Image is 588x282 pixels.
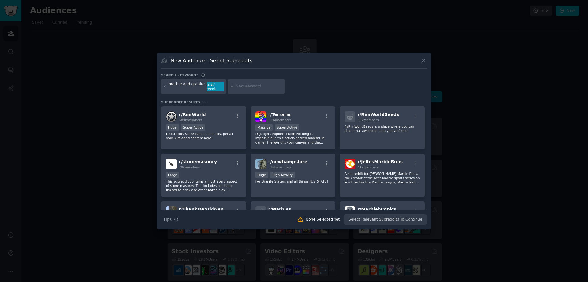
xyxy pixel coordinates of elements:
[166,159,177,169] img: stonemasonry
[161,100,200,104] span: Subreddit Results
[357,207,396,212] span: r/ Marblelympics
[345,172,420,184] p: A subreddit for [PERSON_NAME] Marble Runs, the creator of the best marble sports series on YouTub...
[161,73,199,77] h3: Search keywords
[166,179,241,192] p: This subreddit contains almost every aspect of stone masonry. This includes but is not limited to...
[255,111,266,122] img: Terraria
[171,57,252,64] h3: New Audience - Select Subreddits
[306,217,340,222] div: None Selected Yet
[268,207,291,212] span: r/ Marbles
[163,216,172,223] span: Tips
[202,100,206,104] span: 16
[179,159,217,164] span: r/ stonemasonry
[345,124,420,133] p: /r/RimWorldSeeds is a place where you can share that awesome map you've found
[179,207,224,212] span: r/ ThanksWorldGen
[268,165,292,169] span: 136k members
[270,172,295,178] div: High Activity
[275,124,300,131] div: Super Active
[179,118,202,122] span: 588k members
[179,112,206,117] span: r/ RimWorld
[357,159,403,164] span: r/ JellesMarbleRuns
[255,172,268,178] div: Huge
[255,132,331,145] p: Dig, fight, explore, build! Nothing is impossible in this action-packed adventure game. The world...
[255,159,266,169] img: newhampshire
[255,179,331,183] p: For Granite Staters and all things [US_STATE]
[166,132,241,140] p: Discussion, screenshots, and links, get all your RimWorld content here!
[181,124,206,131] div: Super Active
[255,124,273,131] div: Massive
[268,118,292,122] span: 1.5M members
[345,159,355,169] img: JellesMarbleRuns
[357,112,399,117] span: r/ RimWorldSeeds
[207,82,224,91] div: 2.2 / week
[357,118,379,122] span: 33k members
[161,214,180,225] button: Tips
[166,206,177,217] img: ThanksWorldGen
[268,159,307,164] span: r/ newhampshire
[166,111,177,122] img: RimWorld
[166,172,179,178] div: Large
[268,112,291,117] span: r/ Terraria
[169,82,205,91] div: marble and granite
[236,84,282,89] input: New Keyword
[166,124,179,131] div: Huge
[357,165,379,169] span: 41k members
[345,206,355,217] img: Marblelympics
[179,165,200,169] span: 29k members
